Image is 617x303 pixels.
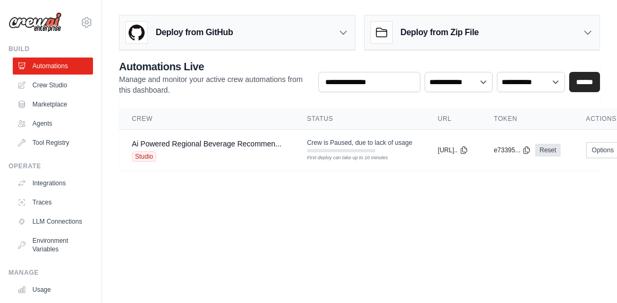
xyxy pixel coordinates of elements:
[9,12,62,32] img: Logo
[119,74,310,95] p: Manage and monitor your active crew automations from this dashboard.
[126,22,147,43] img: GitHub Logo
[13,194,93,211] a: Traces
[9,45,93,53] div: Build
[13,77,93,94] a: Crew Studio
[13,96,93,113] a: Marketplace
[13,115,93,132] a: Agents
[425,108,481,130] th: URL
[9,162,93,170] div: Operate
[156,26,233,39] h3: Deploy from GitHub
[307,138,412,147] span: Crew is Paused, due to lack of usage
[294,108,425,130] th: Status
[13,232,93,258] a: Environment Variables
[132,151,156,162] span: Studio
[481,108,573,130] th: Token
[13,58,93,75] a: Automations
[307,154,375,162] div: First deploy can take up to 10 minutes
[13,134,93,151] a: Tool Registry
[401,26,479,39] h3: Deploy from Zip File
[119,108,294,130] th: Crew
[535,144,560,157] a: Reset
[13,213,93,230] a: LLM Connections
[494,146,531,154] button: e73395...
[9,268,93,277] div: Manage
[13,281,93,298] a: Usage
[13,175,93,192] a: Integrations
[132,140,282,148] a: Ai Powered Regional Beverage Recommen...
[119,59,310,74] h2: Automations Live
